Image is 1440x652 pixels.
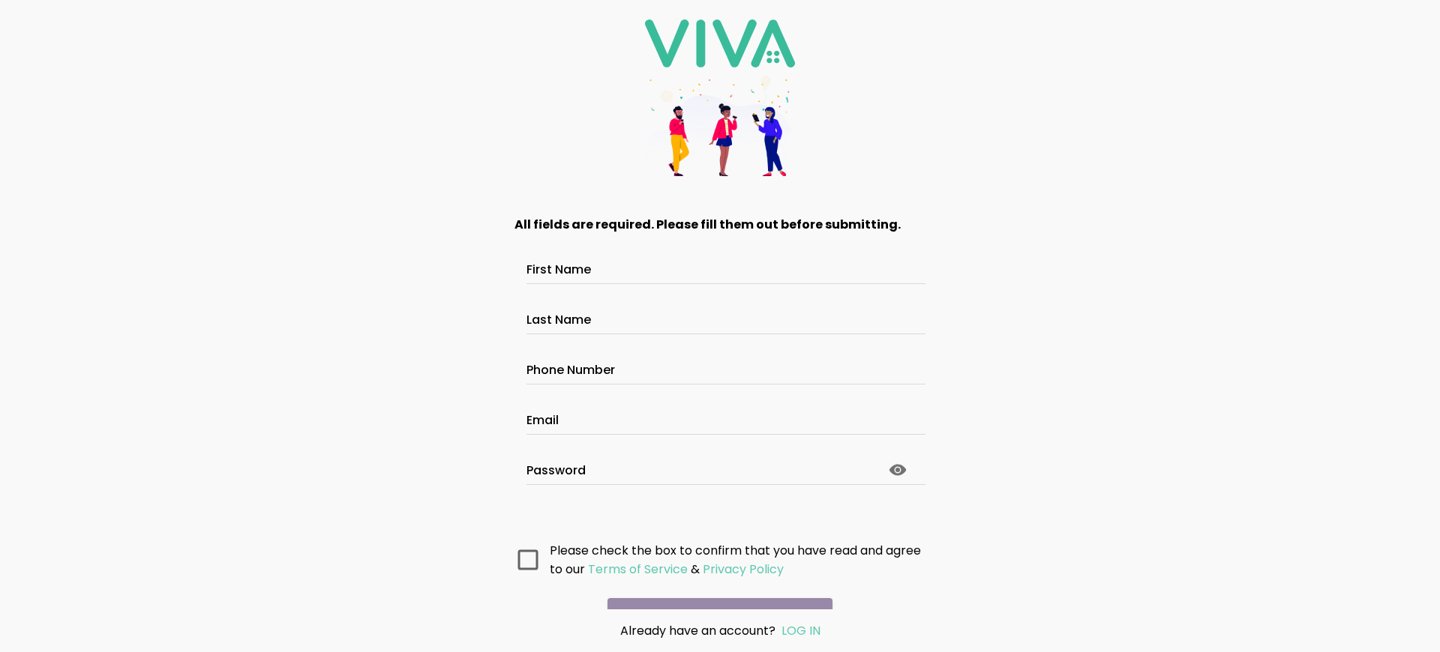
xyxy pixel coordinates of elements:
strong: All fields are required. Please fill them out before submitting. [514,216,901,233]
div: Already have an account? [544,621,895,640]
ion-text: Privacy Policy [703,561,784,578]
ion-col: Please check the box to confirm that you have read and agree to our & [546,537,930,582]
ion-text: Terms of Service [588,561,688,578]
a: LOG IN [781,622,820,639]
